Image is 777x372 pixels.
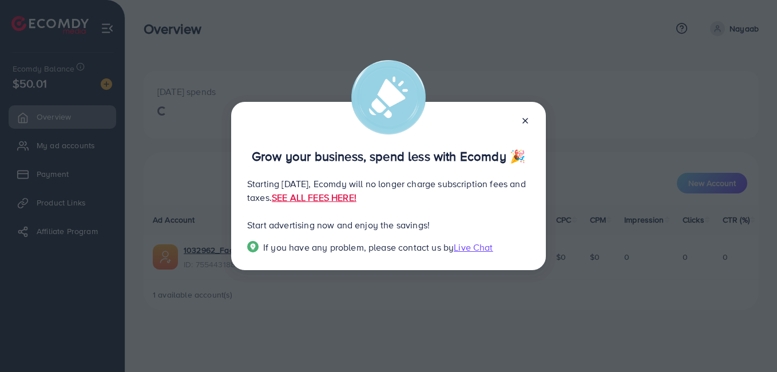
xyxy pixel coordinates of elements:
p: Grow your business, spend less with Ecomdy 🎉 [247,149,530,163]
p: Starting [DATE], Ecomdy will no longer charge subscription fees and taxes. [247,177,530,204]
img: alert [351,60,426,134]
a: SEE ALL FEES HERE! [272,191,356,204]
span: If you have any problem, please contact us by [263,241,454,254]
span: Live Chat [454,241,493,254]
img: Popup guide [247,241,259,252]
p: Start advertising now and enjoy the savings! [247,218,530,232]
